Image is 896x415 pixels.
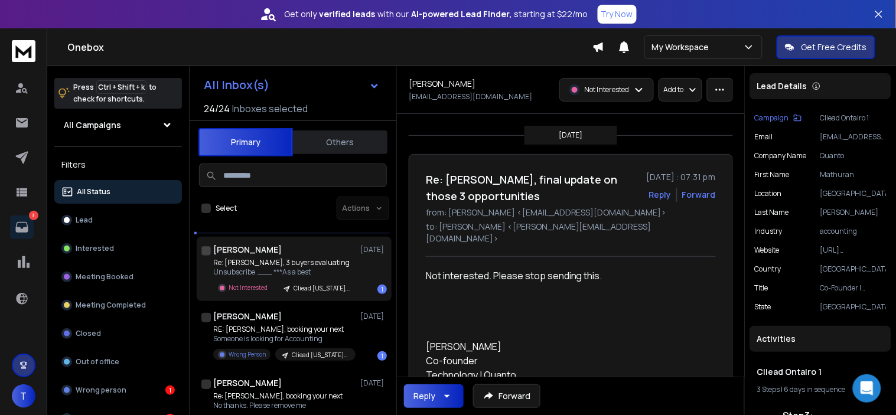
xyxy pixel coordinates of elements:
[54,322,182,345] button: Closed
[213,267,355,277] p: Unsubscribe. ___ ***As a best
[76,272,133,282] p: Meeting Booked
[755,246,780,255] p: website
[64,119,121,131] h1: All Campaigns
[820,113,887,123] p: Cliead Ontairo 1
[54,208,182,232] button: Lead
[649,189,672,201] button: Reply
[216,204,237,213] label: Select
[360,378,387,388] p: [DATE]
[213,401,351,410] p: No thanks. Please remove me
[755,170,790,179] p: First Name
[12,40,35,62] img: logo
[67,40,592,54] h1: Onebox
[412,8,512,20] strong: AI-powered Lead Finder,
[820,302,887,312] p: [GEOGRAPHIC_DATA]
[96,80,146,94] span: Ctrl + Shift + k
[820,227,887,236] p: accounting
[76,385,126,395] p: Wrong person
[404,384,464,408] button: Reply
[755,264,781,274] p: Country
[647,171,716,183] p: [DATE] : 07:31 pm
[755,132,773,142] p: Email
[54,156,182,173] h3: Filters
[559,130,583,140] p: [DATE]
[755,189,782,198] p: location
[76,329,101,338] p: Closed
[585,85,630,94] p: Not Interested
[73,81,157,105] p: Press to check for shortcuts.
[12,384,35,408] button: T
[54,113,182,137] button: All Campaigns
[360,245,387,254] p: [DATE]
[750,326,891,352] div: Activities
[755,113,802,123] button: Campaign
[213,244,282,256] h1: [PERSON_NAME]
[757,384,780,394] span: 3 Steps
[204,102,230,116] span: 24 / 24
[76,244,114,253] p: Interested
[426,207,716,218] p: from: [PERSON_NAME] <[EMAIL_ADDRESS][DOMAIN_NAME]>
[755,151,807,161] p: Company Name
[664,85,684,94] p: Add to
[755,227,783,236] p: industry
[426,221,716,244] p: to: [PERSON_NAME] <[PERSON_NAME][EMAIL_ADDRESS][DOMAIN_NAME]>
[409,92,532,102] p: [EMAIL_ADDRESS][DOMAIN_NAME]
[285,8,588,20] p: Get only with our starting at $22/mo
[229,283,268,292] p: Not Interested
[426,171,640,204] h1: Re: [PERSON_NAME], final update on those 3 opportunities
[54,180,182,204] button: All Status
[755,113,789,123] p: Campaign
[820,208,887,217] p: [PERSON_NAME]
[294,284,350,293] p: Cliead [US_STATE], [US_STATE], [US_STATE] and [US_STATE]
[76,357,119,367] p: Out of office
[292,351,348,360] p: Cliead [US_STATE]/ [GEOGRAPHIC_DATA] [GEOGRAPHIC_DATA]
[320,8,376,20] strong: verified leads
[76,300,146,310] p: Meeting Completed
[598,5,637,24] button: Try Now
[853,374,881,403] div: Open Intercom Messenger
[755,302,771,312] p: State
[198,128,293,156] button: Primary
[757,385,884,394] div: |
[820,189,887,198] p: [GEOGRAPHIC_DATA]
[820,170,887,179] p: Mathuran
[820,264,887,274] p: [GEOGRAPHIC_DATA]
[232,102,308,116] h3: Inboxes selected
[820,283,887,293] p: Co-Founder | Technical Lead
[54,350,182,374] button: Out of office
[755,283,768,293] p: title
[229,350,266,359] p: Wrong Person
[409,78,475,90] h1: [PERSON_NAME]
[194,73,389,97] button: All Inbox(s)
[213,258,355,267] p: Re: [PERSON_NAME], 3 buyers evaluating
[213,311,282,322] h1: [PERSON_NAME]
[77,187,110,197] p: All Status
[682,189,716,201] div: Forward
[601,8,633,20] p: Try Now
[820,132,887,142] p: [EMAIL_ADDRESS][DOMAIN_NAME]
[377,351,387,361] div: 1
[784,384,846,394] span: 6 days in sequence
[801,41,867,53] p: Get Free Credits
[377,285,387,294] div: 1
[777,35,875,59] button: Get Free Credits
[54,265,182,289] button: Meeting Booked
[820,246,887,255] p: [URL][DOMAIN_NAME]
[54,378,182,402] button: Wrong person1
[213,325,355,334] p: RE: [PERSON_NAME], booking your next
[757,80,807,92] p: Lead Details
[652,41,714,53] p: My Workspace
[293,129,387,155] button: Others
[413,390,435,402] div: Reply
[204,79,269,91] h1: All Inbox(s)
[76,215,93,225] p: Lead
[360,312,387,321] p: [DATE]
[213,391,351,401] p: Re: [PERSON_NAME], booking your next
[54,293,182,317] button: Meeting Completed
[757,366,884,378] h1: Cliead Ontairo 1
[10,215,34,239] a: 3
[213,334,355,344] p: Someone is looking for Accounting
